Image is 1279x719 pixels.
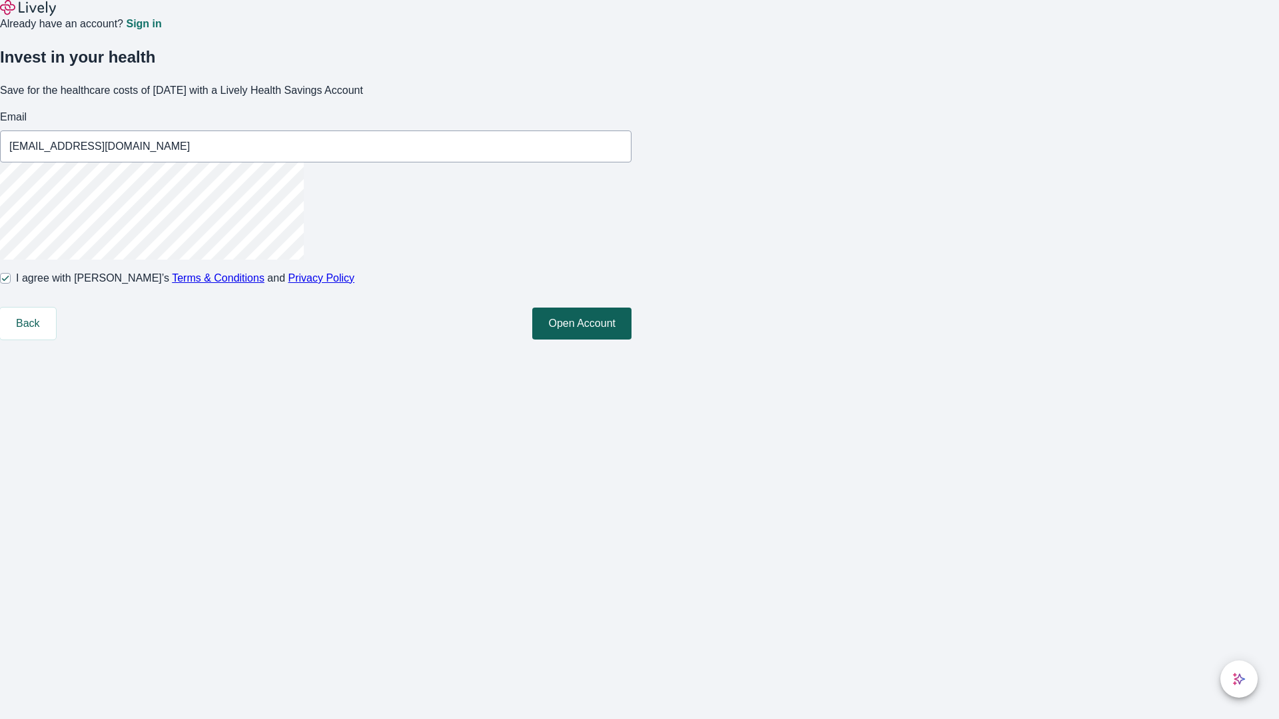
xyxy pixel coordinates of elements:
a: Sign in [126,19,161,29]
a: Terms & Conditions [172,272,264,284]
button: Open Account [532,308,632,340]
svg: Lively AI Assistant [1232,672,1246,686]
button: chat [1220,660,1258,698]
a: Privacy Policy [288,272,355,284]
span: I agree with [PERSON_NAME]’s and [16,270,354,286]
